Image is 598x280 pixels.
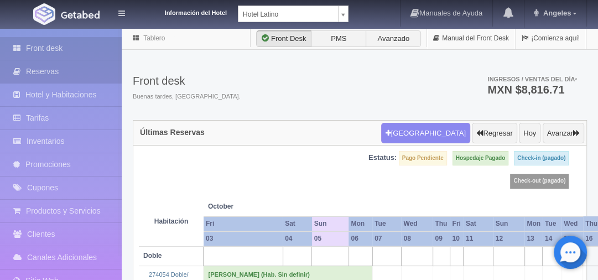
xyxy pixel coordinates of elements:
[493,231,525,246] th: 12
[561,231,583,246] th: 15
[143,34,165,42] a: Tablero
[433,231,450,246] th: 09
[510,174,569,188] label: Check-out (pagado)
[524,216,543,231] th: Mon
[487,76,577,82] span: Ingresos / Ventas del día
[204,231,283,246] th: 03
[204,216,283,231] th: Fri
[372,231,401,246] th: 07
[349,216,372,231] th: Mon
[514,151,569,165] label: Check-in (pagado)
[208,202,308,211] span: October
[349,231,372,246] th: 06
[453,151,508,165] label: Hospedaje Pagado
[543,231,561,246] th: 14
[140,128,205,137] h4: Últimas Reservas
[133,92,241,101] span: Buenas tardes, [GEOGRAPHIC_DATA].
[543,216,561,231] th: Tue
[243,6,334,23] span: Hotel Latino
[366,30,421,47] label: Avanzado
[312,216,349,231] th: Sun
[61,11,100,19] img: Getabed
[256,30,311,47] label: Front Desk
[450,216,463,231] th: Fri
[401,216,433,231] th: Wed
[401,231,433,246] th: 08
[519,123,540,144] button: Hoy
[464,231,493,246] th: 11
[283,231,312,246] th: 04
[381,123,470,144] button: [GEOGRAPHIC_DATA]
[372,216,401,231] th: Tue
[516,28,586,49] a: ¡Comienza aquí!
[133,75,241,87] h3: Front desk
[143,252,162,260] b: Doble
[543,123,584,144] button: Avanzar
[283,216,312,231] th: Sat
[311,30,366,47] label: PMS
[33,3,55,25] img: Getabed
[450,231,463,246] th: 10
[368,153,397,163] label: Estatus:
[238,6,349,22] a: Hotel Latino
[540,9,571,17] span: Angeles
[493,216,525,231] th: Sun
[138,6,227,18] dt: Información del Hotel
[472,123,517,144] button: Regresar
[312,231,349,246] th: 05
[487,84,577,95] h3: MXN $8,816.71
[427,28,515,49] a: Manual del Front Desk
[524,231,543,246] th: 13
[433,216,450,231] th: Thu
[154,217,188,225] strong: Habitación
[399,151,447,165] label: Pago Pendiente
[464,216,493,231] th: Sat
[561,216,583,231] th: Wed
